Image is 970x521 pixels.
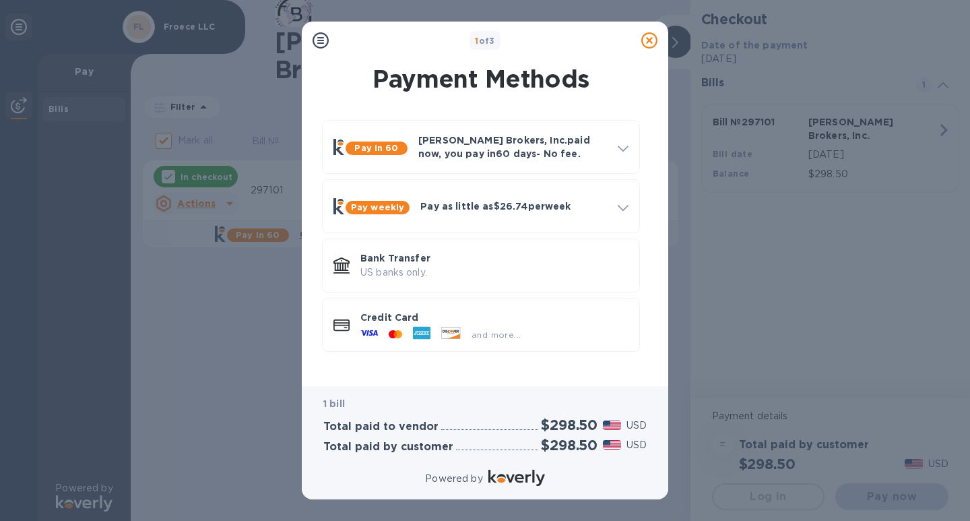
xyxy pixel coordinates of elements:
p: [PERSON_NAME] Brokers, Inc. paid now, you pay in 60 days - No fee. [418,133,607,160]
span: and more... [472,330,521,340]
p: Pay as little as $26.74 per week [420,200,607,213]
h2: $298.50 [541,437,597,454]
p: USD [626,438,647,452]
img: USD [603,421,621,430]
b: Pay in 60 [354,143,398,153]
p: Bank Transfer [360,251,628,265]
h1: Payment Methods [319,65,643,93]
b: 1 bill [323,398,345,409]
h3: Total paid to vendor [323,421,439,433]
img: Logo [488,470,545,486]
h3: Total paid by customer [323,441,453,454]
p: Credit Card [360,311,628,324]
p: US banks only. [360,266,628,280]
p: USD [626,419,647,433]
b: of 3 [475,36,495,46]
p: Powered by [425,472,482,486]
img: USD [603,440,621,450]
b: Pay weekly [351,202,404,212]
h2: $298.50 [541,417,597,433]
span: 1 [475,36,478,46]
